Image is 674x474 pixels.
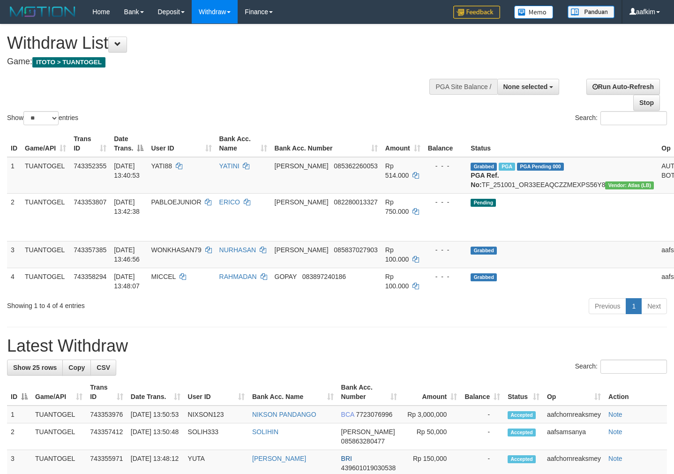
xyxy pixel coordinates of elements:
[7,34,440,53] h1: Withdraw List
[31,379,86,406] th: Game/API: activate to sort column ascending
[341,428,395,436] span: [PERSON_NAME]
[21,268,70,294] td: TUANTOGEL
[31,406,86,423] td: TUANTOGEL
[461,423,504,450] td: -
[7,379,31,406] th: ID: activate to sort column descending
[7,193,21,241] td: 2
[605,181,654,189] span: Vendor URL: https://dashboard.q2checkout.com/secure
[424,130,467,157] th: Balance
[385,246,409,263] span: Rp 100.000
[471,172,499,188] b: PGA Ref. No:
[114,273,140,290] span: [DATE] 13:48:07
[508,411,536,419] span: Accepted
[275,198,329,206] span: [PERSON_NAME]
[216,130,271,157] th: Bank Acc. Name: activate to sort column ascending
[514,6,554,19] img: Button%20Memo.svg
[151,273,175,280] span: MICCEL
[497,79,560,95] button: None selected
[471,199,496,207] span: Pending
[356,411,393,418] span: Copy 7723076996 to clipboard
[385,273,409,290] span: Rp 100.000
[219,198,240,206] a: ERICO
[7,5,78,19] img: MOTION_logo.png
[568,6,614,18] img: panduan.png
[151,246,201,254] span: WONKHASAN79
[252,455,306,462] a: [PERSON_NAME]
[429,79,497,95] div: PGA Site Balance /
[341,411,354,418] span: BCA
[334,198,377,206] span: Copy 082280013327 to clipboard
[504,379,543,406] th: Status: activate to sort column ascending
[7,268,21,294] td: 4
[31,423,86,450] td: TUANTOGEL
[21,157,70,194] td: TUANTOGEL
[467,157,658,194] td: TF_251001_OR33EEAQCZZMEXPS56Y8
[275,273,297,280] span: GOPAY
[275,162,329,170] span: [PERSON_NAME]
[608,411,622,418] a: Note
[7,157,21,194] td: 1
[68,364,85,371] span: Copy
[471,273,497,281] span: Grabbed
[151,162,172,170] span: YATI88
[114,198,140,215] span: [DATE] 13:42:38
[147,130,215,157] th: User ID: activate to sort column ascending
[605,379,667,406] th: Action
[428,245,464,255] div: - - -
[302,273,346,280] span: Copy 083897240186 to clipboard
[641,298,667,314] a: Next
[633,95,660,111] a: Stop
[589,298,626,314] a: Previous
[428,161,464,171] div: - - -
[7,241,21,268] td: 3
[334,162,377,170] span: Copy 085362260053 to clipboard
[428,272,464,281] div: - - -
[184,423,248,450] td: SOLIH333
[114,246,140,263] span: [DATE] 13:46:56
[7,337,667,355] h1: Latest Withdraw
[74,198,106,206] span: 743353807
[32,57,105,68] span: ITOTO > TUANTOGEL
[471,163,497,171] span: Grabbed
[7,360,63,376] a: Show 25 rows
[543,379,605,406] th: Op: activate to sort column ascending
[461,379,504,406] th: Balance: activate to sort column ascending
[21,241,70,268] td: TUANTOGEL
[7,130,21,157] th: ID
[62,360,91,376] a: Copy
[428,197,464,207] div: - - -
[401,423,461,450] td: Rp 50,000
[275,246,329,254] span: [PERSON_NAME]
[543,423,605,450] td: aafsamsanya
[401,379,461,406] th: Amount: activate to sort column ascending
[86,423,127,450] td: 743357412
[382,130,424,157] th: Amount: activate to sort column ascending
[401,406,461,423] td: Rp 3,000,000
[21,130,70,157] th: Game/API: activate to sort column ascending
[600,360,667,374] input: Search:
[7,423,31,450] td: 2
[575,360,667,374] label: Search:
[219,273,257,280] a: RAHMADAN
[453,6,500,19] img: Feedback.jpg
[467,130,658,157] th: Status
[127,406,184,423] td: [DATE] 13:50:53
[86,379,127,406] th: Trans ID: activate to sort column ascending
[97,364,110,371] span: CSV
[334,246,377,254] span: Copy 085837027903 to clipboard
[151,198,201,206] span: PABLOEJUNIOR
[127,379,184,406] th: Date Trans.: activate to sort column ascending
[184,406,248,423] td: NIXSON123
[499,163,515,171] span: Marked by aafyoumonoriya
[575,111,667,125] label: Search:
[341,464,396,472] span: Copy 439601019030538 to clipboard
[543,406,605,423] td: aafchornreaksmey
[21,193,70,241] td: TUANTOGEL
[626,298,642,314] a: 1
[74,162,106,170] span: 743352355
[385,198,409,215] span: Rp 750.000
[74,246,106,254] span: 743357385
[7,111,78,125] label: Show entries
[608,428,622,436] a: Note
[7,57,440,67] h4: Game:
